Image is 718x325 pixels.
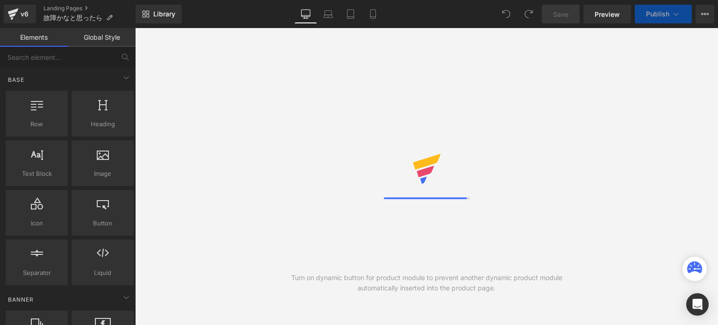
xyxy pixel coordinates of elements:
span: Library [153,10,175,18]
span: Separator [8,268,65,278]
a: Mobile [362,5,384,23]
span: Banner [7,295,35,304]
div: Turn on dynamic button for product module to prevent another dynamic product module automatically... [281,273,573,293]
a: Global Style [68,28,136,47]
span: Preview [595,9,620,19]
a: Tablet [339,5,362,23]
span: Button [74,218,131,228]
a: Landing Pages [43,5,136,12]
div: Open Intercom Messenger [686,293,709,316]
span: Heading [74,119,131,129]
button: Redo [519,5,538,23]
a: Desktop [294,5,317,23]
button: Undo [497,5,516,23]
a: Preview [583,5,631,23]
span: Base [7,75,25,84]
span: Icon [8,218,65,228]
span: Save [553,9,568,19]
a: v6 [4,5,36,23]
div: v6 [19,8,30,20]
button: Publish [635,5,692,23]
span: Image [74,169,131,179]
a: New Library [136,5,182,23]
span: Text Block [8,169,65,179]
button: More [696,5,714,23]
span: Liquid [74,268,131,278]
a: Laptop [317,5,339,23]
span: Publish [646,10,669,18]
span: Row [8,119,65,129]
span: 故障かなと思ったら [43,14,102,22]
